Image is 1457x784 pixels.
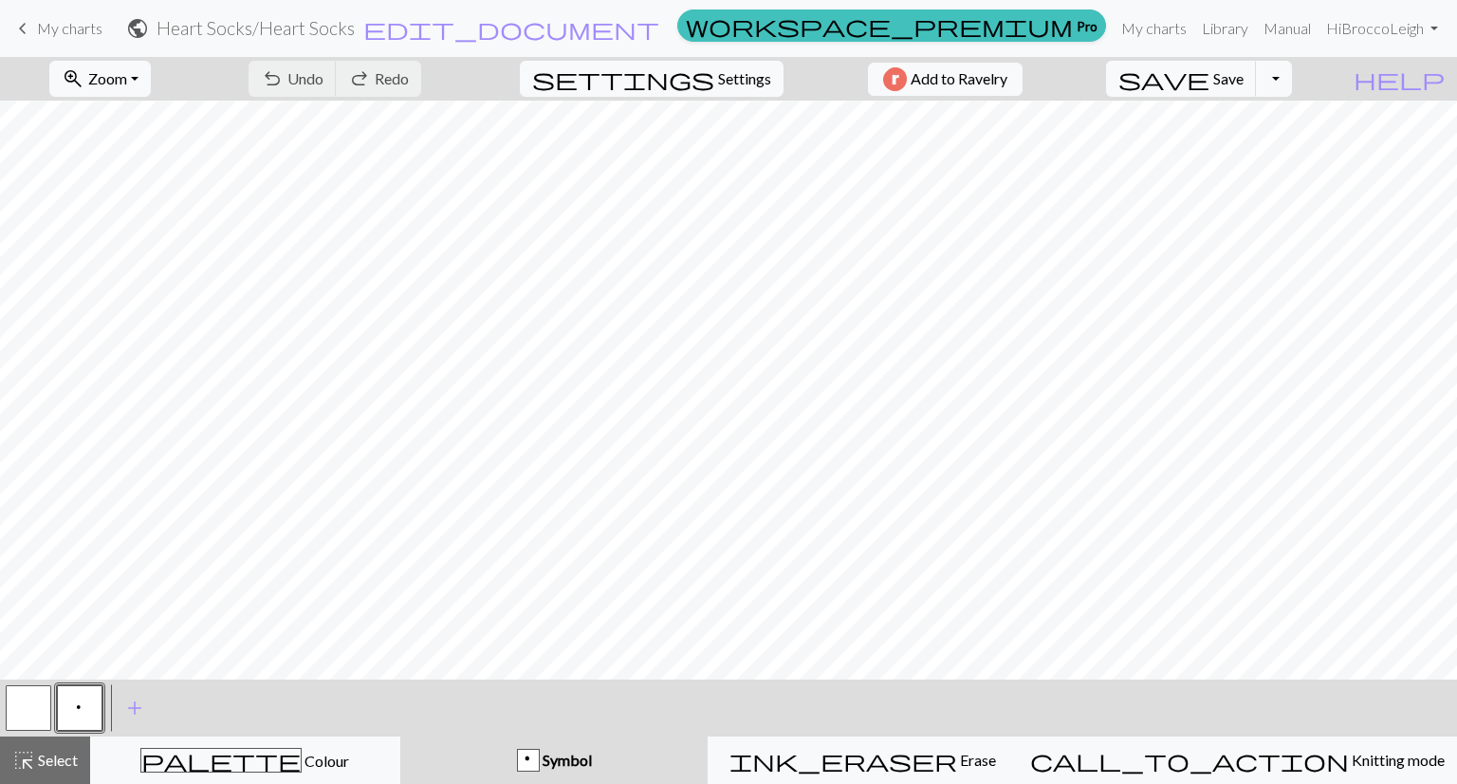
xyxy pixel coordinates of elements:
[1319,9,1446,47] a: HiBroccoLeigh
[141,747,301,774] span: palette
[718,67,771,90] span: Settings
[520,61,784,97] button: SettingsSettings
[123,695,146,721] span: add
[1106,61,1257,97] button: Save
[1256,9,1319,47] a: Manual
[518,750,539,773] div: p
[1118,65,1209,92] span: save
[302,752,349,770] span: Colour
[677,9,1106,42] a: Pro
[157,17,355,39] h2: Heart Socks / Heart Socks
[729,747,957,774] span: ink_eraser
[1030,747,1349,774] span: call_to_action
[1354,65,1445,92] span: help
[708,737,1018,784] button: Erase
[883,67,907,91] img: Ravelry
[532,65,714,92] span: settings
[1114,9,1194,47] a: My charts
[49,61,151,97] button: Zoom
[868,63,1023,96] button: Add to Ravelry
[1349,751,1445,769] span: Knitting mode
[400,737,709,784] button: p Symbol
[57,685,102,731] button: p
[35,751,78,769] span: Select
[74,700,85,719] span: Purl
[1213,69,1244,87] span: Save
[62,65,84,92] span: zoom_in
[540,751,592,769] span: Symbol
[1194,9,1256,47] a: Library
[532,67,714,90] i: Settings
[911,67,1007,91] span: Add to Ravelry
[686,12,1073,39] span: workspace_premium
[957,751,996,769] span: Erase
[88,69,127,87] span: Zoom
[12,747,35,774] span: highlight_alt
[363,15,659,42] span: edit_document
[126,15,149,42] span: public
[11,15,34,42] span: keyboard_arrow_left
[90,737,400,784] button: Colour
[37,19,102,37] span: My charts
[11,12,102,45] a: My charts
[1018,737,1457,784] button: Knitting mode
